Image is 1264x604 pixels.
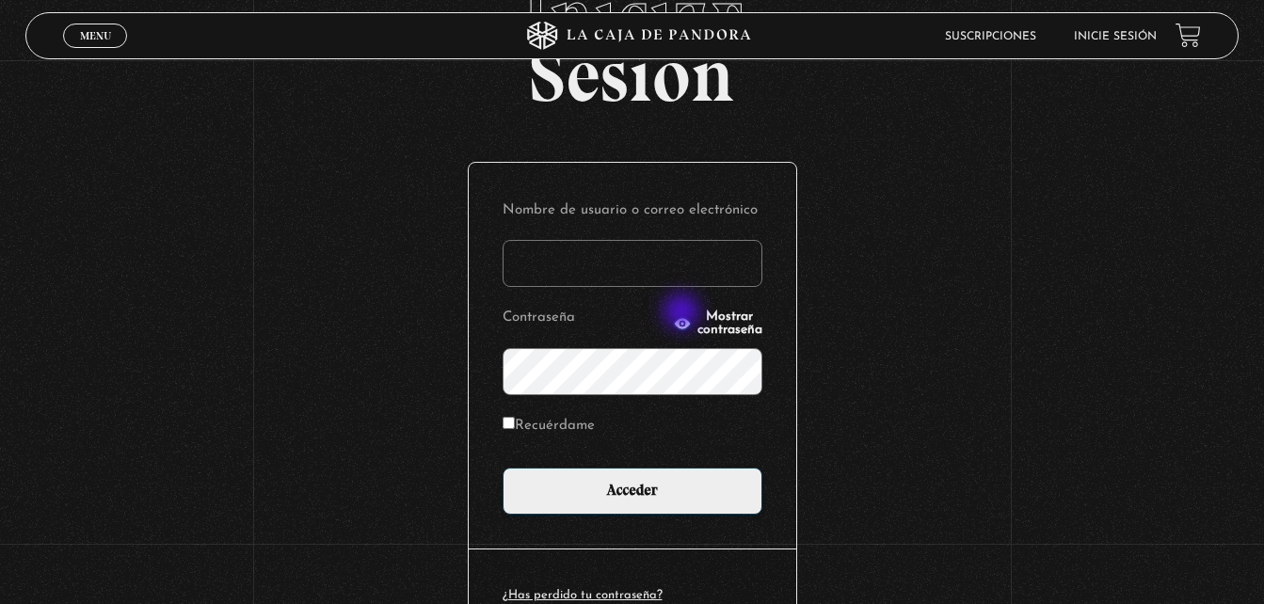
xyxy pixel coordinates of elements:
a: ¿Has perdido tu contraseña? [503,589,663,601]
label: Contraseña [503,304,667,333]
a: Inicie sesión [1074,31,1157,42]
span: Cerrar [73,46,118,59]
span: Mostrar contraseña [697,310,762,337]
a: Suscripciones [945,31,1036,42]
input: Recuérdame [503,417,515,429]
input: Acceder [503,468,762,515]
label: Nombre de usuario o correo electrónico [503,197,762,226]
span: Menu [80,30,111,41]
label: Recuérdame [503,412,595,441]
button: Mostrar contraseña [673,310,762,337]
a: View your shopping cart [1176,23,1201,48]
